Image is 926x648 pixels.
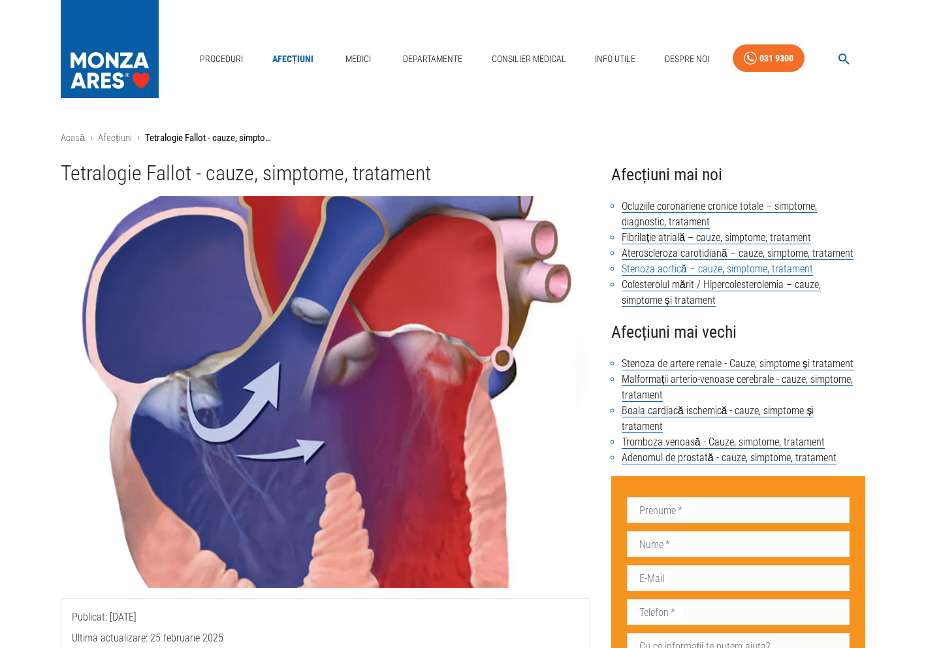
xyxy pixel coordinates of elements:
li: › [137,131,140,146]
a: Tromboza venoasă - Cauze, simptome, tratament [622,436,825,449]
h4: Afecțiuni mai noi [611,161,865,188]
a: Proceduri [195,46,248,73]
a: Malformații arterio-venoase cerebrale - cauze, simptome, tratament [622,373,853,402]
a: Acasă [61,132,85,144]
h1: Tetralogie Fallot - cauze, simptome, tratament [61,161,590,186]
a: Afecțiuni [267,46,319,73]
a: Boala cardiacă ischemică - cauze, simptome și tratament [622,404,814,433]
li: › [90,131,93,146]
a: Afecțiuni [98,132,131,144]
a: Info Utile [590,46,641,73]
a: Ocluziile coronariene cronice totale – simptome, diagnostic, tratament [622,200,817,229]
a: Stenoza aortică – cauze, simptome, tratament [622,263,813,276]
a: Fibrilație atrială – cauze, simptome, tratament [622,231,811,244]
img: Tetralogie Fallot - cauze, simptome, tratament [61,196,590,588]
a: Ateroscleroza carotidiană – cauze, simptome, tratament [622,247,854,260]
p: Tetralogie Fallot - cauze, simptome, tratament [145,131,276,146]
a: Colesterolul mărit / Hipercolesterolemia – cauze, simptome și tratament [622,278,821,307]
a: Adenomul de prostată - cauze, simptome, tratament [622,451,837,464]
a: Medici [338,46,379,73]
a: Consilier Medical [487,46,571,73]
div: 031 9300 [759,50,793,67]
a: Stenoza de artere renale - Cauze, simptome și tratament [622,357,854,370]
a: Departamente [398,46,468,73]
h4: Afecțiuni mai vechi [611,319,865,346]
nav: breadcrumb [61,131,865,146]
a: 031 9300 [733,44,805,73]
a: Despre Noi [660,46,714,73]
